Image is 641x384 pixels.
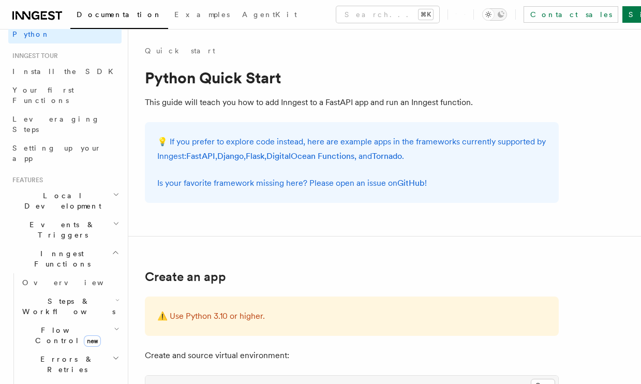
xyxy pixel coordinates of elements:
[70,3,168,29] a: Documentation
[145,270,226,284] a: Create an app
[419,9,433,20] kbd: ⌘K
[157,309,546,323] p: ⚠️ Use Python 3.10 or higher.
[246,151,264,161] a: Flask
[18,321,122,350] button: Flow Controlnew
[22,278,129,287] span: Overview
[157,135,546,164] p: 💡 If you prefer to explore code instead, here are example apps in the frameworks currently suppor...
[217,151,244,161] a: Django
[77,10,162,19] span: Documentation
[12,30,50,38] span: Python
[236,3,303,28] a: AgentKit
[8,52,58,60] span: Inngest tour
[8,110,122,139] a: Leveraging Steps
[18,350,122,379] button: Errors & Retries
[145,46,215,56] a: Quick start
[18,292,122,321] button: Steps & Workflows
[12,144,101,163] span: Setting up your app
[186,151,215,161] a: FastAPI
[145,68,559,87] h1: Python Quick Start
[482,8,507,21] button: Toggle dark mode
[18,325,114,346] span: Flow Control
[18,296,115,317] span: Steps & Workflows
[8,190,113,211] span: Local Development
[168,3,236,28] a: Examples
[266,151,354,161] a: DigitalOcean Functions
[18,354,112,375] span: Errors & Retries
[12,67,120,76] span: Install the SDK
[8,219,113,240] span: Events & Triggers
[8,139,122,168] a: Setting up your app
[8,81,122,110] a: Your first Functions
[8,62,122,81] a: Install the SDK
[8,176,43,184] span: Features
[12,115,100,134] span: Leveraging Steps
[8,186,122,215] button: Local Development
[336,6,439,23] button: Search...⌘K
[242,10,297,19] span: AgentKit
[84,335,101,347] span: new
[12,86,74,105] span: Your first Functions
[174,10,230,19] span: Examples
[397,178,425,188] a: GitHub
[145,95,559,110] p: This guide will teach you how to add Inngest to a FastAPI app and run an Inngest function.
[8,244,122,273] button: Inngest Functions
[8,25,122,43] a: Python
[18,273,122,292] a: Overview
[8,215,122,244] button: Events & Triggers
[524,6,618,23] a: Contact sales
[157,176,546,190] p: Is your favorite framework missing here? Please open an issue on !
[145,348,559,363] p: Create and source virtual environment:
[372,151,402,161] a: Tornado
[8,248,112,269] span: Inngest Functions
